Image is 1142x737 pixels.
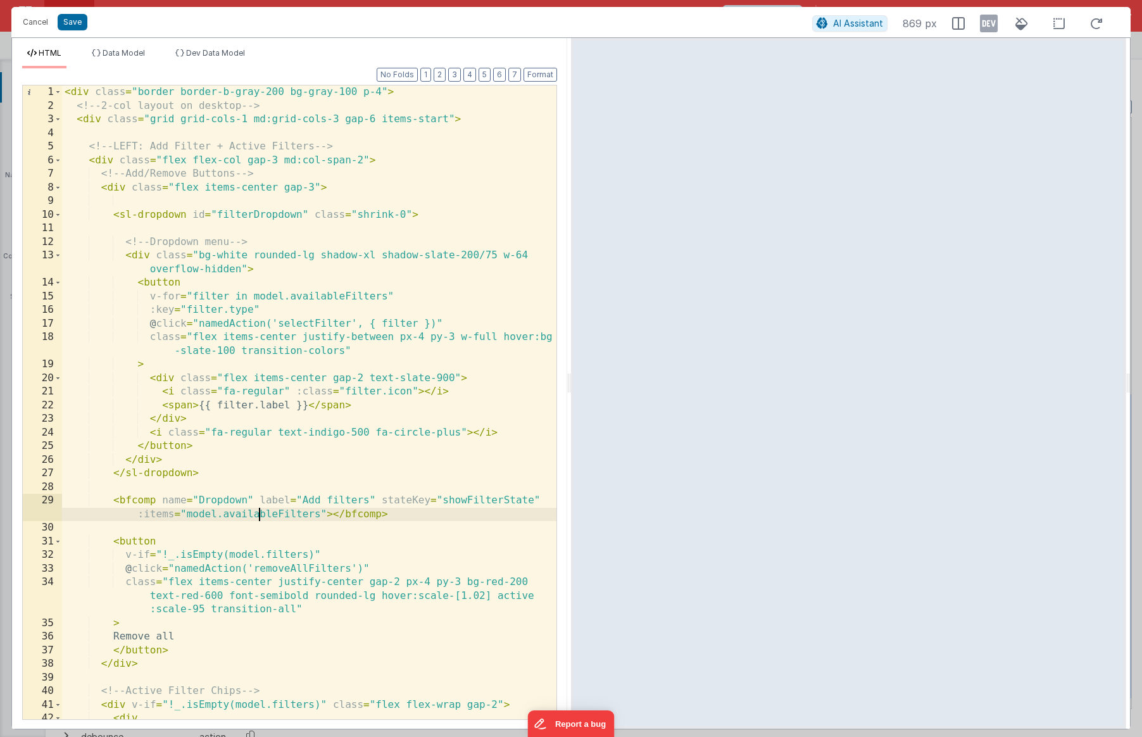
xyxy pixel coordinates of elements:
div: 32 [23,548,62,562]
div: 34 [23,576,62,617]
button: 3 [448,68,461,82]
div: 30 [23,521,62,535]
div: 1 [23,85,62,99]
div: 21 [23,385,62,399]
div: 33 [23,562,62,576]
div: 36 [23,630,62,644]
div: 16 [23,303,62,317]
div: 38 [23,657,62,671]
div: 15 [23,290,62,304]
button: Save [58,14,87,30]
div: 12 [23,236,62,249]
button: Cancel [16,13,54,31]
span: 869 px [903,16,937,31]
div: 20 [23,372,62,386]
div: 11 [23,222,62,236]
button: 5 [479,68,491,82]
div: 2 [23,99,62,113]
span: Data Model [103,48,145,58]
div: 17 [23,317,62,331]
div: 41 [23,698,62,712]
div: 35 [23,617,62,631]
div: 23 [23,412,62,426]
div: 9 [23,194,62,208]
div: 3 [23,113,62,127]
div: 25 [23,439,62,453]
div: 29 [23,494,62,521]
div: 6 [23,154,62,168]
div: 7 [23,167,62,181]
div: 5 [23,140,62,154]
div: 4 [23,127,62,141]
div: 10 [23,208,62,222]
button: 7 [508,68,521,82]
div: 18 [23,331,62,358]
button: 6 [493,68,506,82]
div: 40 [23,684,62,698]
div: 22 [23,399,62,413]
button: Format [524,68,557,82]
div: 8 [23,181,62,195]
div: 14 [23,276,62,290]
div: 13 [23,249,62,276]
button: 2 [434,68,446,82]
div: 24 [23,426,62,440]
span: HTML [39,48,61,58]
button: AI Assistant [812,15,888,32]
button: 1 [420,68,431,82]
span: AI Assistant [833,18,883,28]
button: No Folds [377,68,418,82]
div: 27 [23,467,62,481]
div: 19 [23,358,62,372]
div: 37 [23,644,62,658]
div: 39 [23,671,62,685]
button: 4 [463,68,476,82]
span: Dev Data Model [186,48,245,58]
div: 26 [23,453,62,467]
div: 42 [23,712,62,726]
iframe: Marker.io feedback button [528,710,615,737]
div: 28 [23,481,62,494]
div: 31 [23,535,62,549]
